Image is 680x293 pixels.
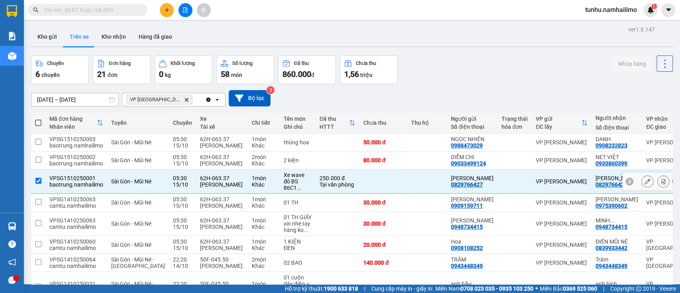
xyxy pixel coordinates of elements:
span: | [603,284,604,293]
span: question-circle [8,240,16,248]
div: Trạng thái [502,116,528,122]
div: VP [PERSON_NAME] [536,139,588,146]
button: Chưa thu1,56 triệu [340,55,398,84]
th: Toggle SortBy [45,112,107,134]
div: Số điện thoại [596,124,638,131]
div: camtu.namhailimo [49,203,103,209]
span: 1,56 [344,69,359,79]
span: Cung cấp máy in - giấy in: [371,284,433,293]
div: baotrung.namhailimo [49,181,103,188]
div: 0948734415 [596,224,627,230]
div: NGỌC NHIÊN [451,136,494,142]
div: 05:30 [173,175,192,181]
div: 15/10 [173,142,192,149]
div: 50.000 đ [363,284,403,290]
div: 01 TH GIẤY [284,214,312,220]
div: camtu.namhailimo [49,263,103,269]
div: 50F-045.50 [200,281,244,287]
div: Thu hộ [411,120,443,126]
div: 0933860399 [596,160,627,167]
span: 0 [159,69,163,79]
button: Khối lượng0kg [155,55,212,84]
div: 30.000 đ [363,220,403,227]
span: món [231,72,242,78]
div: Xe wave đỏ BS 86C1-668.90 [284,172,312,191]
div: VP [PERSON_NAME] [536,260,588,266]
div: VPSG1510250002 [49,154,103,160]
input: Selected VP chợ Mũi Né. [194,96,195,104]
div: 0909159711 [451,203,483,209]
div: Phương Anh [596,175,638,181]
div: 62H-063.37 [200,154,244,160]
button: Đơn hàng21đơn [93,55,151,84]
div: [PERSON_NAME] [200,224,244,230]
div: 15/10 [173,181,192,188]
span: Sài Gòn - Mũi Né [111,220,151,227]
button: Hàng đã giao [132,27,178,46]
div: 2 món [252,154,276,160]
span: search [33,7,39,13]
div: 1 KIỆN ĐEN [284,238,312,251]
div: 15/10 [173,160,192,167]
div: hóa đơn [502,124,528,130]
div: Đơn hàng [109,61,131,66]
div: Mã đơn hàng [49,116,97,122]
div: 2 kiện [284,157,312,163]
div: 0839933442 [596,245,627,251]
div: VP [PERSON_NAME] [536,157,588,163]
div: MINH NGUYỆT [596,217,638,224]
span: Sài Gòn - Mũi Né [111,139,151,146]
div: baotrung.namhailimo [49,160,103,167]
div: 15/10 [173,245,192,251]
span: file-add [182,7,188,13]
div: HTTT [319,124,349,130]
button: Nhập hàng [612,57,653,71]
div: Hoa [451,238,494,245]
div: VP [PERSON_NAME] [536,242,588,248]
div: DANH [596,136,638,142]
div: NET VIỆT [596,154,638,160]
div: VP [PERSON_NAME] [536,220,588,227]
div: camtu.namhailimo [49,245,103,251]
div: anh hậu [451,281,494,287]
div: Chuyến [47,61,64,66]
div: 09033499124 [451,160,486,167]
div: Chi tiết [252,120,276,126]
div: VPSG1410250063 [49,217,103,224]
button: Bộ lọc [229,90,270,106]
div: 80.000 đ [363,157,403,163]
span: đơn [108,72,118,78]
div: 20.000 đ [363,242,403,248]
div: 0829766427 [451,181,483,188]
div: Số lượng [232,61,253,66]
div: 1 món [252,238,276,245]
img: warehouse-icon [8,222,16,230]
div: VP [PERSON_NAME] [536,199,588,206]
span: copyright [636,286,641,291]
div: 2 món [252,256,276,263]
span: 6 [35,69,40,79]
div: VPSG1510250003 [49,136,103,142]
div: Khác [252,263,276,269]
div: Chưa thu [356,61,376,66]
div: 0943448349 [596,263,627,269]
span: caret-down [665,6,672,14]
span: plus [164,7,170,13]
span: Hỗ trợ kỹ thuật: [285,284,358,293]
div: Khác [252,203,276,209]
div: 05:30 [173,196,192,203]
div: thùng hoa [284,139,312,146]
div: 05:30 [173,238,192,245]
div: Khác [252,142,276,149]
span: ... [297,185,302,191]
button: plus [160,3,174,17]
sup: 1 [651,4,657,9]
div: Đã thu [319,116,349,122]
div: 0943448349 [451,263,483,269]
input: Tìm tên, số ĐT hoặc mã đơn [44,6,138,14]
div: 05:30 [173,217,192,224]
button: caret-down [661,3,675,17]
span: 21 [97,69,106,79]
strong: 0369 525 060 [563,285,597,292]
span: VP chợ Mũi Né [130,96,181,103]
